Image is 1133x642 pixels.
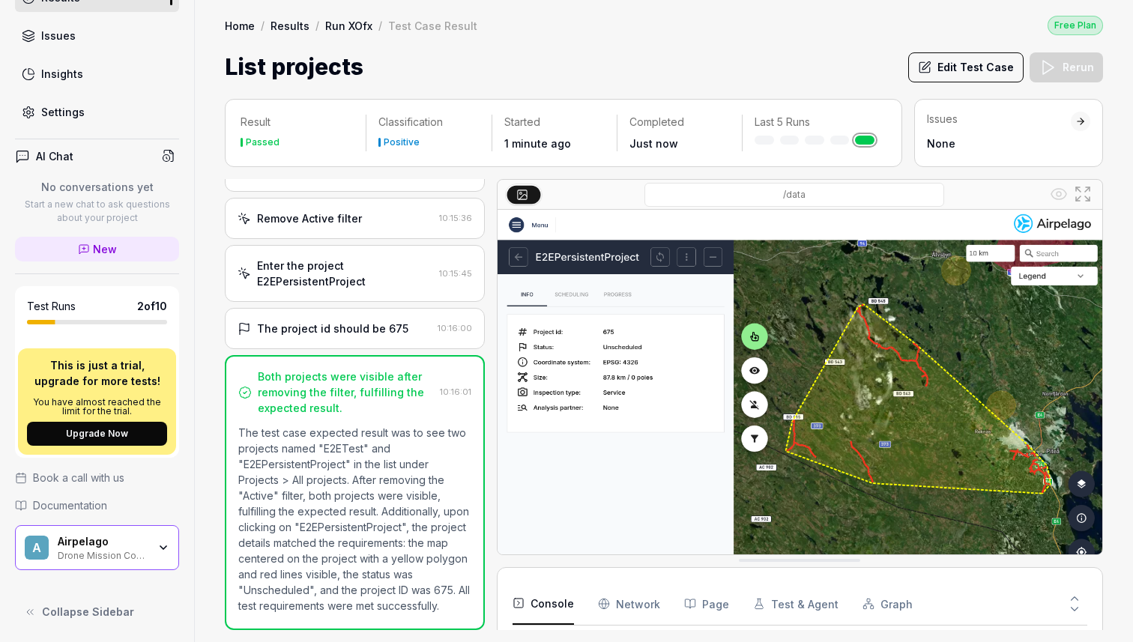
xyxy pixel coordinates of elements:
[629,137,678,150] time: Just now
[246,138,280,147] div: Passed
[927,136,1071,151] div: None
[15,179,179,195] p: No conversations yet
[629,115,730,130] p: Completed
[1048,15,1103,35] button: Free Plan
[1047,182,1071,206] button: Show all interative elements
[58,548,148,560] div: Drone Mission Control
[862,583,913,625] button: Graph
[41,28,76,43] div: Issues
[439,268,472,279] time: 10:15:45
[504,137,571,150] time: 1 minute ago
[378,18,382,33] div: /
[315,18,319,33] div: /
[42,604,134,620] span: Collapse Sidebar
[684,583,729,625] button: Page
[384,138,420,147] div: Positive
[908,52,1024,82] button: Edit Test Case
[755,115,874,130] p: Last 5 Runs
[27,422,167,446] button: Upgrade Now
[598,583,660,625] button: Network
[504,115,605,130] p: Started
[15,497,179,513] a: Documentation
[513,583,574,625] button: Console
[1030,52,1103,82] button: Rerun
[58,535,148,548] div: Airpelago
[257,211,362,226] div: Remove Active filter
[15,198,179,225] p: Start a new chat to ask questions about your project
[261,18,265,33] div: /
[15,237,179,261] a: New
[325,18,372,33] a: Run XOfx
[41,66,83,82] div: Insights
[440,387,471,397] time: 10:16:01
[27,300,76,313] h5: Test Runs
[241,115,354,130] p: Result
[137,298,167,314] span: 2 of 10
[753,583,839,625] button: Test & Agent
[41,104,85,120] div: Settings
[225,18,255,33] a: Home
[438,323,472,333] time: 10:16:00
[257,321,408,336] div: The project id should be 675
[36,148,73,164] h4: AI Chat
[15,525,179,570] button: AAirpelagoDrone Mission Control
[15,59,179,88] a: Insights
[225,50,363,84] h1: List projects
[498,210,1102,588] img: Screenshot
[271,18,309,33] a: Results
[439,213,472,223] time: 10:15:36
[1071,182,1095,206] button: Open in full screen
[15,97,179,127] a: Settings
[15,470,179,485] a: Book a call with us
[388,18,477,33] div: Test Case Result
[927,112,1071,127] div: Issues
[33,497,107,513] span: Documentation
[27,398,167,416] p: You have almost reached the limit for the trial.
[257,258,433,289] div: Enter the project E2EPersistentProject
[15,597,179,627] button: Collapse Sidebar
[27,357,167,389] p: This is just a trial, upgrade for more tests!
[25,536,49,560] span: A
[1048,16,1103,35] div: Free Plan
[238,425,471,614] p: The test case expected result was to see two projects named "E2ETest" and "E2EPersistentProject" ...
[33,470,124,485] span: Book a call with us
[93,241,117,257] span: New
[15,21,179,50] a: Issues
[258,369,434,416] div: Both projects were visible after removing the filter, fulfilling the expected result.
[378,115,479,130] p: Classification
